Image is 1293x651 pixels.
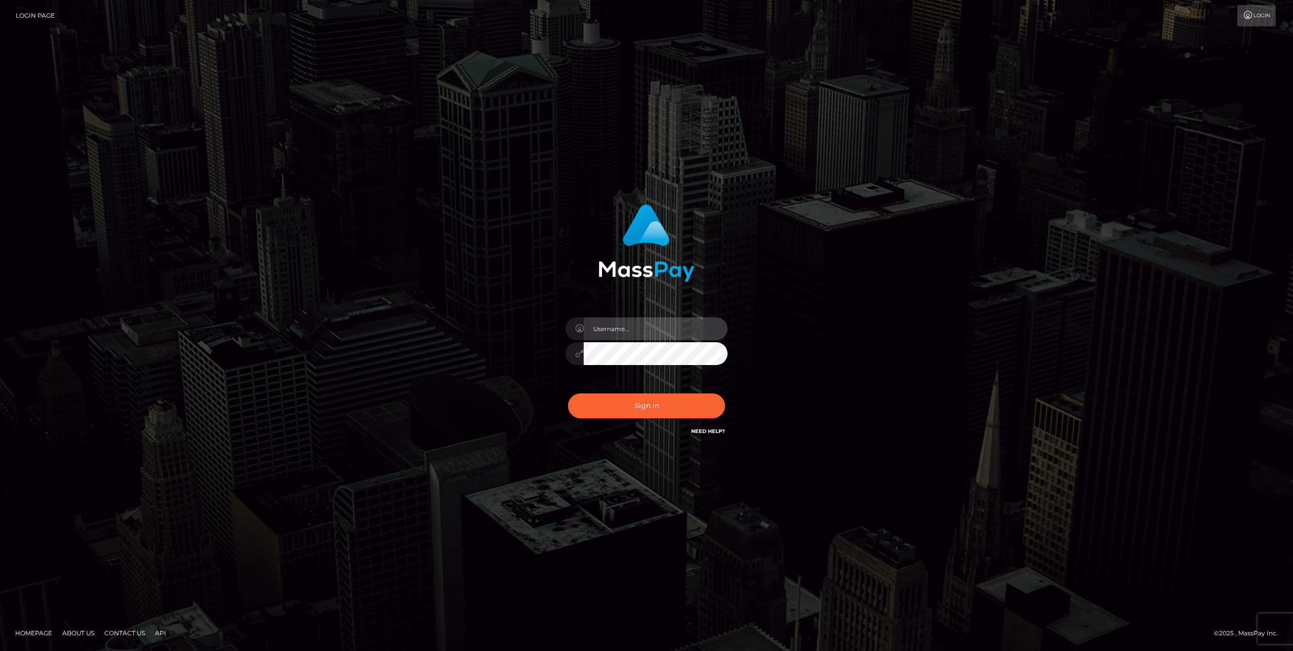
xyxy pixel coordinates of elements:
[691,428,725,435] a: Need Help?
[568,393,725,418] button: Sign in
[58,625,98,641] a: About Us
[100,625,149,641] a: Contact Us
[584,317,728,340] input: Username...
[1237,5,1276,26] a: Login
[1214,628,1285,639] div: © 2025 , MassPay Inc.
[16,5,55,26] a: Login Page
[151,625,170,641] a: API
[11,625,56,641] a: Homepage
[598,204,695,282] img: MassPay Login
